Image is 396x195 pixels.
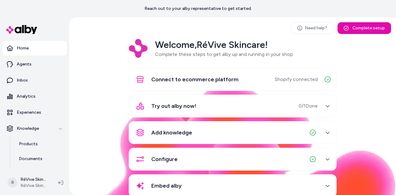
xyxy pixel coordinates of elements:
a: Inbox [2,73,67,88]
p: Knowledge [17,125,39,132]
button: Try out alby now!0/1Done [133,99,333,113]
span: 0 / 1 Done [299,102,318,110]
p: Agents [17,61,32,67]
p: Inbox [17,77,28,83]
a: Need help? [291,22,334,34]
p: Experiences [17,109,41,116]
button: Knowledge [2,121,67,136]
a: Experiences [2,105,67,120]
p: RéVive Skincare Shopify [20,176,48,183]
a: Agents [2,57,67,72]
button: Configure [133,152,333,167]
span: Configure [151,155,178,163]
p: Documents [19,156,42,162]
span: R [7,178,17,188]
span: RéVive Skincare [20,183,48,189]
span: Complete these steps to get alby up and running in your shop. [155,51,294,57]
a: Analytics [2,89,67,104]
button: Embed alby [133,178,333,193]
button: Connect to ecommerce platformShopify connected [133,72,333,87]
img: Logo [129,39,148,58]
span: Add knowledge [151,128,192,137]
a: Documents [13,151,67,166]
a: Products [13,137,67,151]
span: Shopify connected [275,76,318,83]
p: Products [19,141,38,147]
h2: Welcome, RéVive Skincare ! [155,39,294,51]
p: Home [17,45,29,51]
p: Analytics [17,93,36,100]
button: RRéVive Skincare ShopifyRéVive Skincare [4,173,53,193]
img: alby Bubble [69,82,396,195]
button: Complete setup [338,22,391,34]
button: Add knowledge [133,125,333,140]
span: Embed alby [151,181,182,190]
span: Try out alby now! [151,102,196,110]
p: Reach out to your alby representative to get started. [144,6,252,12]
span: Connect to ecommerce platform [151,75,239,84]
a: Home [2,41,67,56]
img: alby Logo [6,25,37,34]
